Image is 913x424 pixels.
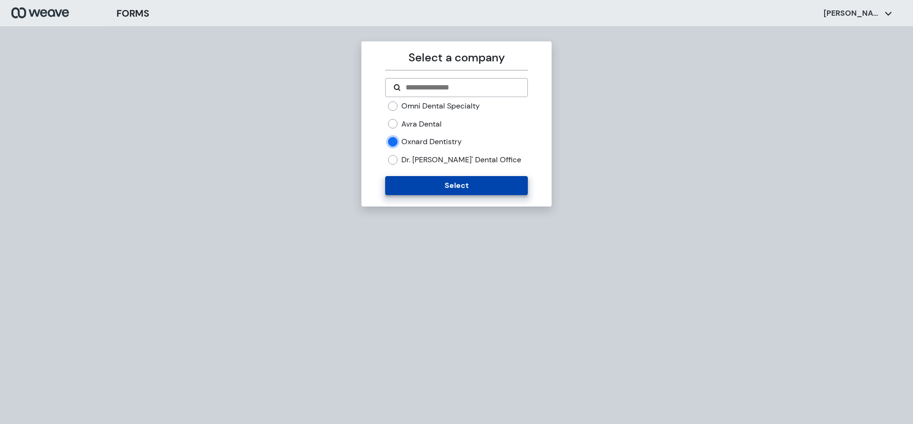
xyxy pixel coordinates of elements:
[401,101,480,111] label: Omni Dental Specialty
[405,82,519,93] input: Search
[401,155,521,165] label: Dr. [PERSON_NAME]' Dental Office
[401,137,462,147] label: Oxnard Dentistry
[385,49,527,66] p: Select a company
[824,8,881,19] p: [PERSON_NAME]
[385,176,527,195] button: Select
[117,6,149,20] h3: FORMS
[401,119,442,129] label: Avra Dental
